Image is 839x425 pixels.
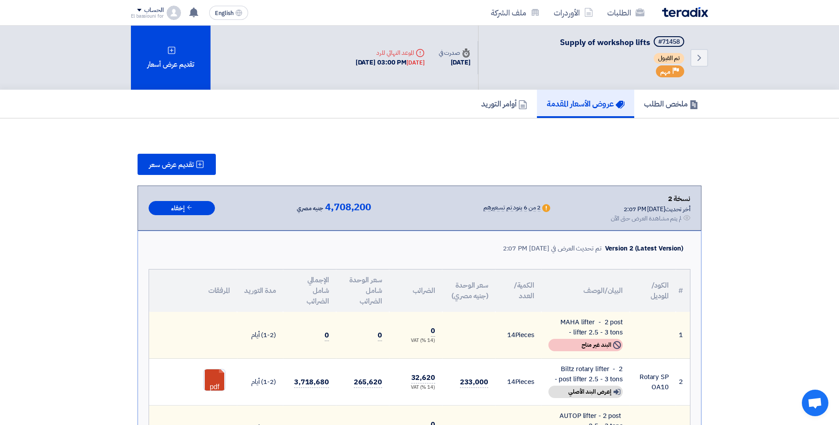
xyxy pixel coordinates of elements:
span: 32,620 [411,372,435,383]
th: سعر الوحدة (جنيه مصري) [442,269,495,312]
span: تقديم عرض سعر [149,161,194,168]
div: تم تحديث العرض في [DATE] 2:07 PM [503,243,601,254]
th: الضرائب [389,269,442,312]
div: الموعد النهائي للرد [356,48,425,57]
a: عروض الأسعار المقدمة [537,90,634,118]
a: SPOA_1758624423702.pdf [204,369,275,422]
div: البند غير متاح [548,339,623,351]
span: مهم [660,68,670,76]
div: [DATE] [406,58,424,67]
div: (14 %) VAT [396,384,435,391]
span: 0 [378,330,382,341]
div: 2 من 6 بنود تم تسعيرهم [483,205,540,212]
span: Supply of workshop lifts [560,36,650,48]
div: تقديم عرض أسعار [131,26,211,90]
span: 0 [431,326,435,337]
th: الكود/الموديل [630,269,676,312]
h5: Supply of workshop lifts [560,36,686,49]
span: 0 [325,330,329,341]
span: 3,718,680 [294,377,329,388]
div: نسخة 2 [611,193,690,205]
a: الأوردرات [547,2,600,23]
button: تقديم عرض سعر [138,154,216,175]
a: أوامر التوريد [471,90,537,118]
div: MAHA lifter - 2 post lifter 2.5 - 3 tons - [548,317,623,337]
span: 14 [507,330,515,340]
button: إخفاء [149,201,215,216]
td: Rotary SPOA10 [630,359,676,406]
span: English [215,10,234,16]
div: صدرت في [439,48,471,57]
div: [DATE] 03:00 PM [356,57,425,68]
th: المرفقات [149,269,237,312]
td: 2 [676,359,690,406]
td: (1-2) أيام [237,312,283,359]
th: # [676,269,690,312]
div: أخر تحديث [DATE] 2:07 PM [611,205,690,214]
td: 1 [676,312,690,359]
a: ملخص الطلب [634,90,708,118]
span: 233,000 [460,377,488,388]
th: الإجمالي شامل الضرائب [283,269,336,312]
span: 265,620 [354,377,382,388]
div: (14 %) VAT [396,337,435,345]
th: سعر الوحدة شامل الضرائب [336,269,389,312]
div: El bassiouni for [131,14,163,19]
div: الحساب [144,7,163,14]
th: الكمية/العدد [495,269,541,312]
button: English [209,6,248,20]
td: Pieces [495,312,541,359]
td: Pieces [495,359,541,406]
a: الطلبات [600,2,651,23]
div: إعرض البند الأصلي [548,386,623,398]
span: 4,708,200 [325,202,371,212]
h5: ملخص الطلب [644,99,698,109]
td: (1-2) أيام [237,359,283,406]
div: [DATE] [439,57,471,68]
img: Teradix logo [662,7,708,17]
span: جنيه مصري [297,203,323,214]
div: لم يتم مشاهدة العرض حتى الآن [611,214,682,223]
div: Biltz rotary lifter - 2 post lifter 2.5 - 3 tons - [548,364,623,384]
h5: عروض الأسعار المقدمة [547,99,624,109]
div: #71458 [658,39,680,45]
img: profile_test.png [167,6,181,20]
span: 14 [507,377,515,387]
th: البيان/الوصف [541,269,630,312]
div: Version 2 (Latest Version) [605,243,683,254]
h5: أوامر التوريد [481,99,527,109]
th: مدة التوريد [237,269,283,312]
a: ملف الشركة [484,2,547,23]
div: Open chat [802,390,828,416]
span: تم القبول [654,53,684,64]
